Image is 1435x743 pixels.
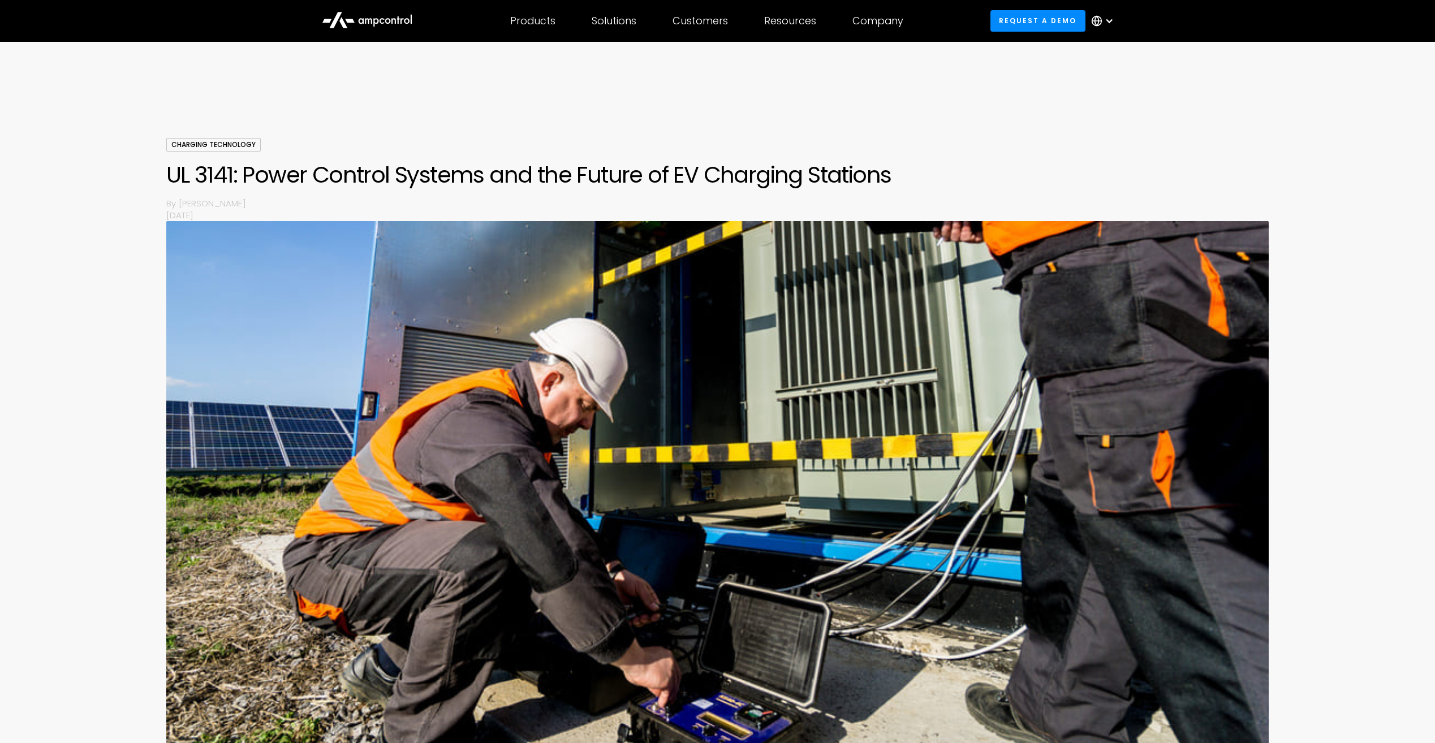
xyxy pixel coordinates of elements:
[852,15,903,27] div: Company
[592,15,636,27] div: Solutions
[166,161,1269,188] h1: UL 3141: Power Control Systems and the Future of EV Charging Stations
[166,209,1269,221] p: [DATE]
[510,15,555,27] div: Products
[990,10,1085,31] a: Request a demo
[673,15,728,27] div: Customers
[166,197,179,209] p: By
[764,15,816,27] div: Resources
[166,138,261,152] div: Charging Technology
[179,197,1269,209] p: [PERSON_NAME]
